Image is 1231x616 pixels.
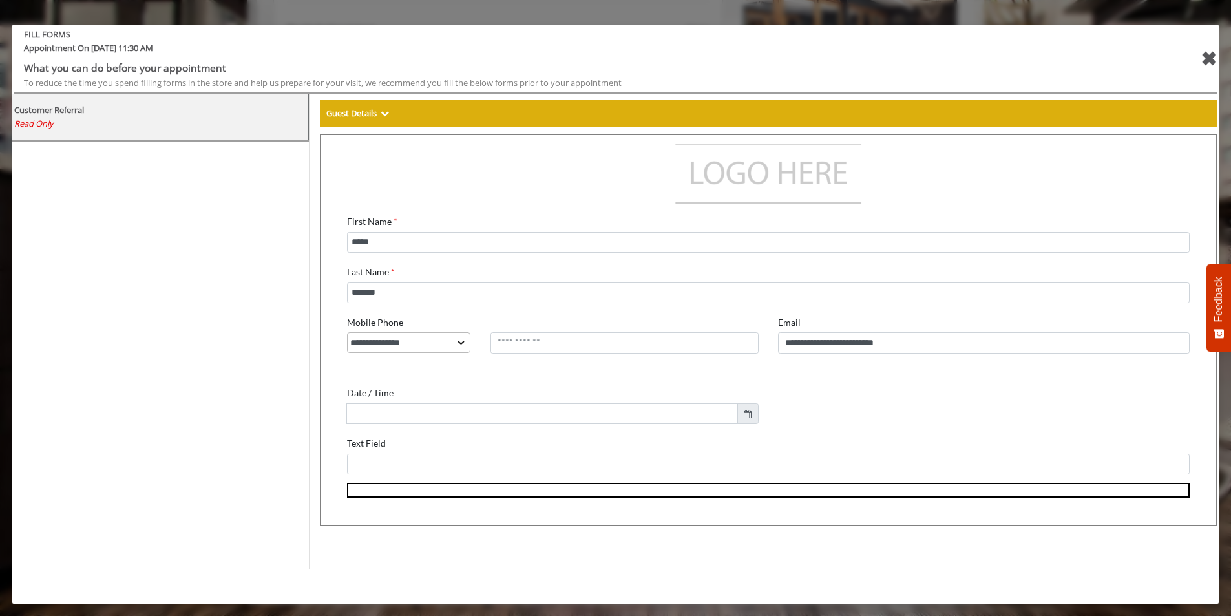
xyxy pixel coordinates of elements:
span: Feedback [1213,277,1225,322]
span: Show [381,107,389,119]
b: FILL FORMS [14,28,1115,41]
div: Guest Details Show [320,100,1217,127]
button: Feedback - Show survey [1206,264,1231,352]
label: Last Name [17,117,65,138]
span: Read Only [14,118,54,129]
b: What you can do before your appointment [24,61,226,75]
label: First Name [17,67,68,88]
iframe: formsViewWeb [320,134,1217,526]
label: Text Field [17,288,56,310]
b: Customer Referral [14,104,84,116]
b: Guest Details [326,107,377,119]
label: Mobile Phone [17,167,74,189]
label: Date / Time [17,238,64,259]
label: Email [448,167,471,189]
div: To reduce the time you spend filling forms in the store and help us prepare for your visit, we re... [24,76,1105,90]
div: close forms [1201,43,1217,74]
span: Appointment On [DATE] 11:30 AM [14,41,1115,60]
